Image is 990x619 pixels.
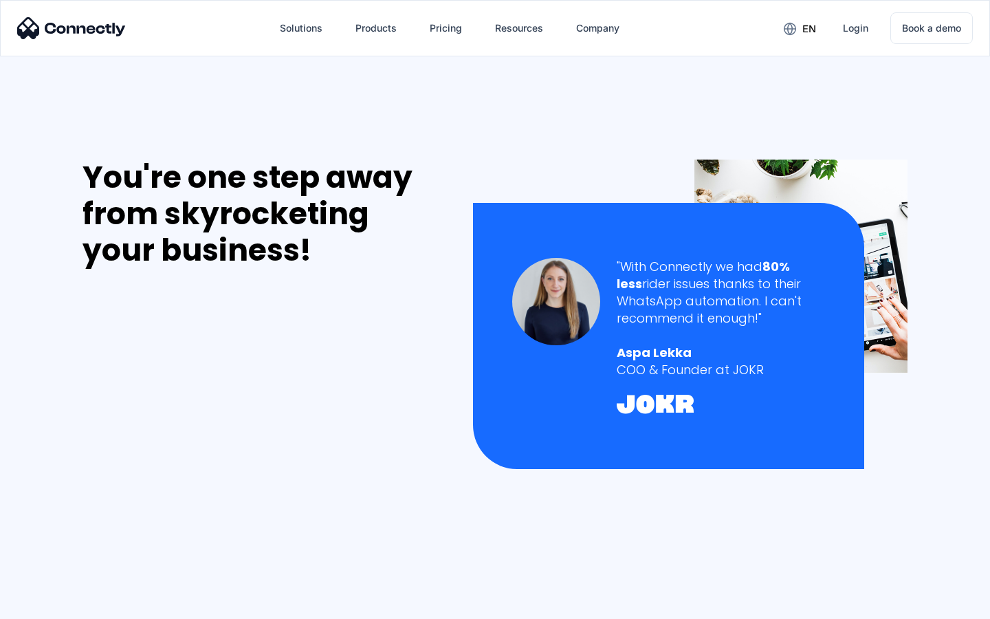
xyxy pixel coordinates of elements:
[617,258,825,327] div: "With Connectly we had rider issues thanks to their WhatsApp automation. I can't recommend it eno...
[430,19,462,38] div: Pricing
[280,19,322,38] div: Solutions
[27,595,82,614] ul: Language list
[17,17,126,39] img: Connectly Logo
[14,595,82,614] aside: Language selected: English
[773,18,826,39] div: en
[344,12,408,45] div: Products
[419,12,473,45] a: Pricing
[890,12,973,44] a: Book a demo
[82,285,289,600] iframe: Form 0
[832,12,879,45] a: Login
[495,19,543,38] div: Resources
[617,258,790,292] strong: 80% less
[565,12,630,45] div: Company
[576,19,619,38] div: Company
[802,19,816,39] div: en
[269,12,333,45] div: Solutions
[617,344,692,361] strong: Aspa Lekka
[82,160,444,268] div: You're one step away from skyrocketing your business!
[617,361,825,378] div: COO & Founder at JOKR
[355,19,397,38] div: Products
[843,19,868,38] div: Login
[484,12,554,45] div: Resources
